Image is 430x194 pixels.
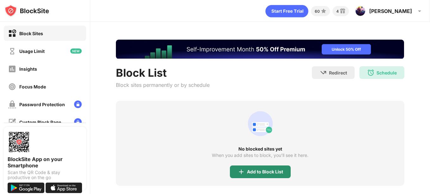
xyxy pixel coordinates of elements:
div: Schedule [376,70,397,75]
div: Redirect [329,70,347,75]
div: Insights [19,66,37,72]
div: 4 [336,9,339,14]
img: customize-block-page-off.svg [8,118,16,126]
div: Focus Mode [19,84,46,89]
div: Custom Block Page [19,120,61,125]
div: animation [245,108,275,139]
div: Block Sites [19,31,43,36]
img: logo-blocksite.svg [4,4,49,17]
div: 60 [315,9,320,14]
img: reward-small.svg [339,7,346,15]
img: options-page-qr-code.png [8,131,30,153]
img: AOh14GiHx8MYNK8cBT8UQ7SsexI2r_k5UTt9l0vBActb=s96-c [355,6,365,16]
img: lock-menu.svg [74,118,82,126]
div: Block List [116,66,210,79]
div: BlockSite App on your Smartphone [8,156,82,169]
div: Password Protection [19,102,65,107]
img: block-on.svg [8,29,16,37]
img: focus-off.svg [8,83,16,91]
div: animation [265,5,308,17]
img: password-protection-off.svg [8,100,16,108]
div: Usage Limit [19,48,45,54]
div: [PERSON_NAME] [369,8,412,14]
img: points-small.svg [320,7,327,15]
img: get-it-on-google-play.svg [8,183,44,193]
div: Scan the QR Code & stay productive on the go [8,170,82,180]
div: No blocked sites yet [116,146,404,152]
div: Block sites permanently or by schedule [116,82,210,88]
img: new-icon.svg [70,48,82,54]
img: time-usage-off.svg [8,47,16,55]
div: Add to Block List [247,169,283,174]
div: When you add sites to block, you’ll see it here. [212,153,308,158]
iframe: Banner [116,40,404,59]
img: lock-menu.svg [74,100,82,108]
img: insights-off.svg [8,65,16,73]
img: download-on-the-app-store.svg [46,183,82,193]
